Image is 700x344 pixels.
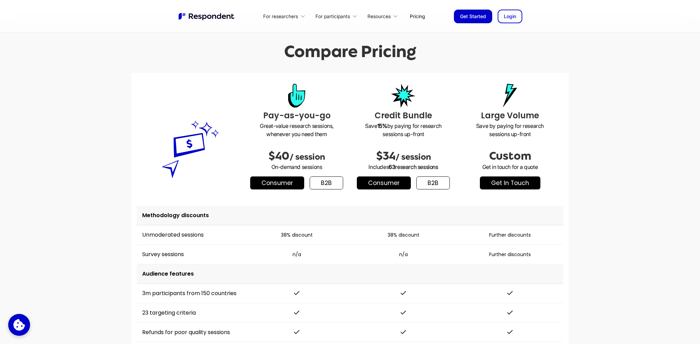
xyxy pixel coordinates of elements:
td: Further discounts [457,245,563,264]
td: 3m participants from 150 countries [137,284,243,303]
td: Methodology discounts [137,206,563,225]
td: Survey sessions [137,245,243,264]
a: get in touch [480,176,540,189]
span: $40 [268,150,290,162]
div: Resources [367,13,391,20]
span: / session [290,152,325,162]
a: Pricing [404,8,430,24]
p: On-demand sessions [249,163,345,171]
td: Further discounts [457,225,563,245]
td: n/a [243,245,350,264]
p: Save by paying for research sessions up-front [355,122,451,138]
span: $34 [376,150,395,162]
h2: Compare Pricing [284,42,416,61]
p: Great-value research sessions, whenever you need them [249,122,345,138]
h3: Large Volume [462,109,558,122]
td: Refunds for poor quality sessions [137,323,243,342]
td: 38% discount [350,225,457,245]
span: 63 [389,163,395,170]
a: b2b [416,176,450,189]
a: Consumer [250,176,304,189]
td: Audience features [137,264,563,284]
span: / session [395,152,431,162]
h3: Credit Bundle [355,109,451,122]
td: Unmoderated sessions [137,225,243,245]
span: Custom [489,150,531,162]
div: For participants [315,13,350,20]
div: Resources [364,8,404,24]
a: Get Started [454,10,492,23]
p: Includes [355,163,451,171]
a: home [178,12,236,21]
h3: Pay-as-you-go [249,109,345,122]
span: research sessions [395,163,438,170]
div: For researchers [263,13,298,20]
div: For participants [312,8,364,24]
p: Get in touch for a quote [462,163,558,171]
strong: 15% [377,122,387,129]
a: b2b [310,176,343,189]
div: For researchers [259,8,312,24]
a: Consumer [357,176,411,189]
a: Login [498,10,522,23]
p: Save by paying for research sessions up-front [462,122,558,138]
img: Untitled UI logotext [178,12,236,21]
td: n/a [350,245,457,264]
td: 23 targeting criteria [137,303,243,323]
td: 38% discount [243,225,350,245]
